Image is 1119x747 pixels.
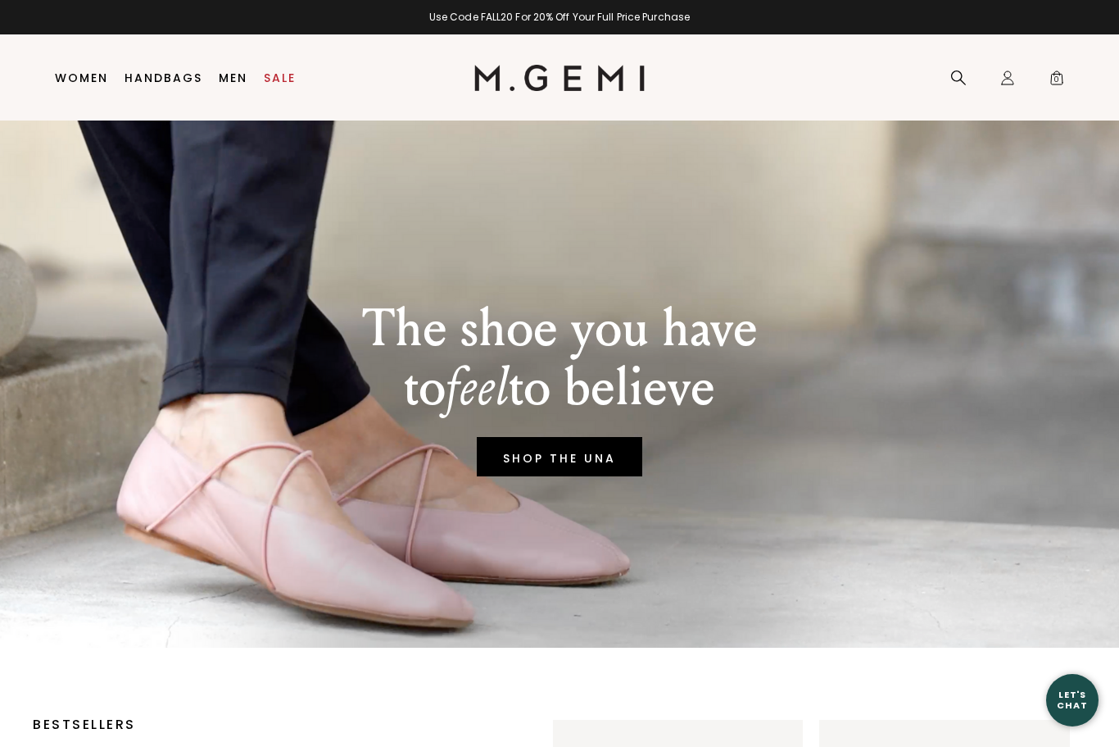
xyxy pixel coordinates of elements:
a: SHOP THE UNA [477,437,642,476]
span: 0 [1049,73,1065,89]
img: M.Gemi [474,65,646,91]
p: The shoe you have [362,299,758,358]
em: feel [446,356,509,419]
a: Sale [264,71,296,84]
div: Let's Chat [1046,690,1099,710]
a: Men [219,71,247,84]
a: Women [55,71,108,84]
p: BESTSELLERS [33,720,504,730]
a: Handbags [125,71,202,84]
p: to to believe [362,358,758,417]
